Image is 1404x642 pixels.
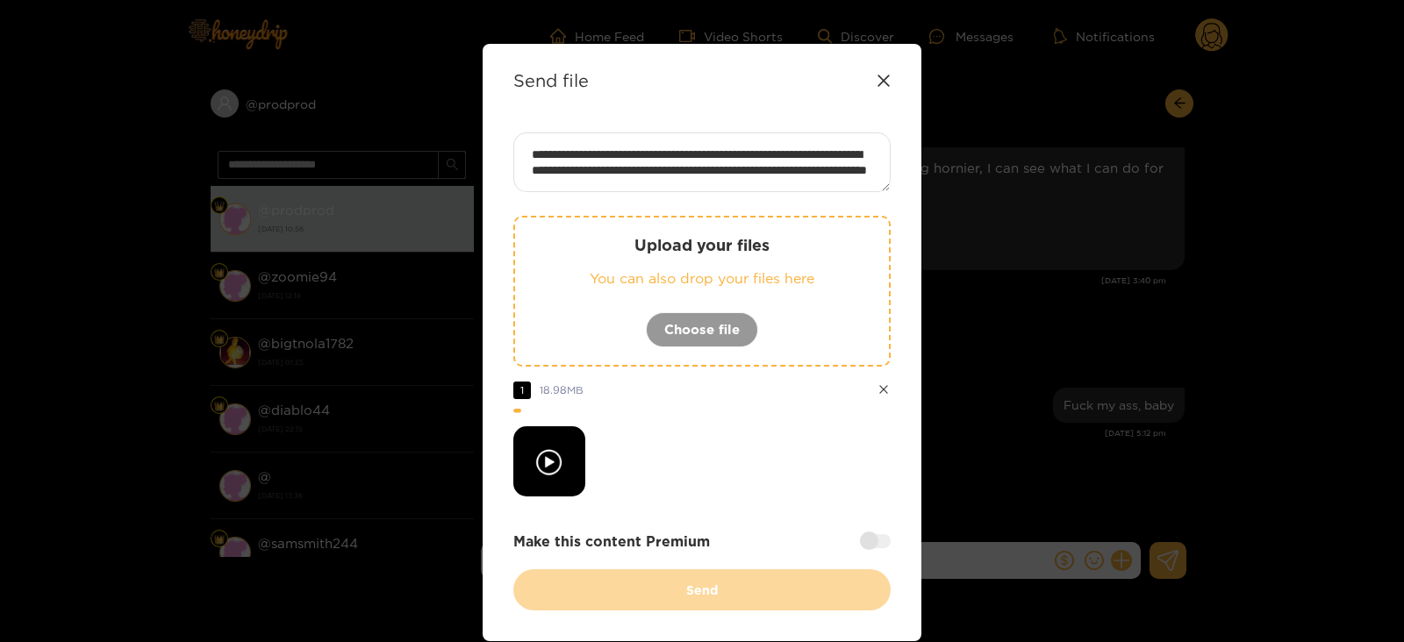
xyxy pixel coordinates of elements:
[540,384,584,396] span: 18.98 MB
[513,70,589,90] strong: Send file
[513,569,891,610] button: Send
[646,312,758,347] button: Choose file
[513,531,710,552] strong: Make this content Premium
[550,268,854,289] p: You can also drop your files here
[550,235,854,255] p: Upload your files
[513,382,531,399] span: 1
